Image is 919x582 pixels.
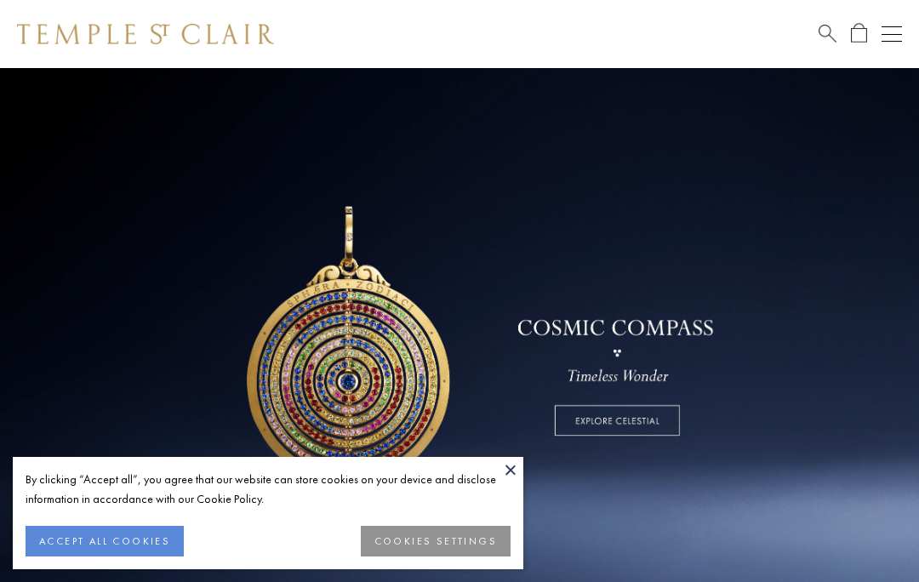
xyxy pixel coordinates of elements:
[851,23,867,44] a: Open Shopping Bag
[26,470,511,509] div: By clicking “Accept all”, you agree that our website can store cookies on your device and disclos...
[361,526,511,556] button: COOKIES SETTINGS
[834,502,902,565] iframe: Gorgias live chat messenger
[819,23,836,44] a: Search
[882,24,902,44] button: Open navigation
[17,24,274,44] img: Temple St. Clair
[26,526,184,556] button: ACCEPT ALL COOKIES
